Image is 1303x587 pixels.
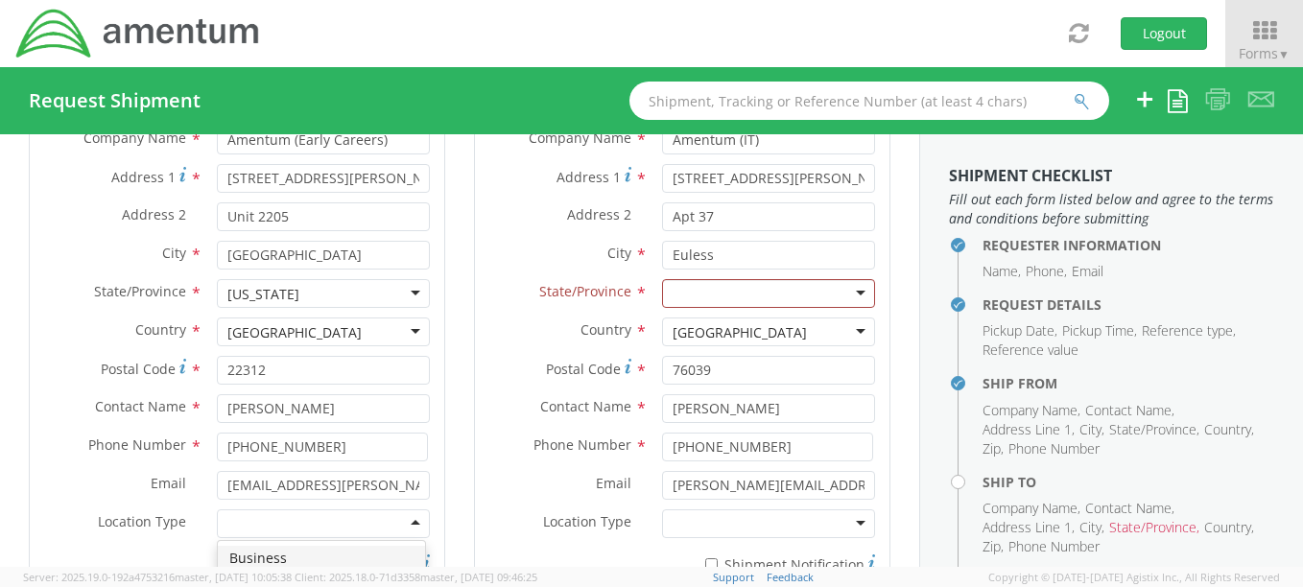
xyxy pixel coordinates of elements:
[557,168,621,186] span: Address 1
[983,262,1021,281] li: Name
[98,512,186,530] span: Location Type
[1079,518,1104,537] li: City
[705,558,718,571] input: Shipment Notification
[540,397,631,415] span: Contact Name
[95,397,186,415] span: Contact Name
[175,570,292,584] span: master, [DATE] 10:05:38
[218,546,425,571] div: Business
[1109,420,1199,439] li: State/Province
[983,340,1078,360] li: Reference value
[673,323,807,342] div: [GEOGRAPHIC_DATA]
[1204,420,1254,439] li: Country
[1062,321,1137,340] li: Pickup Time
[1121,17,1207,50] button: Logout
[227,285,299,304] div: [US_STATE]
[983,499,1080,518] li: Company Name
[227,323,362,342] div: [GEOGRAPHIC_DATA]
[88,435,186,454] span: Phone Number
[135,320,186,339] span: Country
[1204,518,1254,537] li: Country
[420,570,537,584] span: master, [DATE] 09:46:25
[983,420,1075,439] li: Address Line 1
[1085,401,1174,420] li: Contact Name
[949,168,1274,185] h3: Shipment Checklist
[629,82,1109,120] input: Shipment, Tracking or Reference Number (at least 4 chars)
[14,7,262,60] img: dyn-intl-logo-049831509241104b2a82.png
[162,244,186,262] span: City
[983,376,1274,390] h4: Ship From
[607,244,631,262] span: City
[23,570,292,584] span: Server: 2025.19.0-192a4753216
[295,570,537,584] span: Client: 2025.18.0-71d3358
[1079,420,1104,439] li: City
[533,435,631,454] span: Phone Number
[543,512,631,530] span: Location Type
[983,238,1274,252] h4: Requester Information
[529,129,631,147] span: Company Name
[151,474,186,492] span: Email
[1239,44,1290,62] span: Forms
[983,475,1274,489] h4: Ship To
[101,360,176,378] span: Postal Code
[983,518,1075,537] li: Address Line 1
[83,129,186,147] span: Company Name
[596,474,631,492] span: Email
[1085,499,1174,518] li: Contact Name
[567,205,631,223] span: Address 2
[29,90,201,111] h4: Request Shipment
[983,439,1004,458] li: Zip
[983,537,1004,556] li: Zip
[1109,518,1199,537] li: State/Province
[111,168,176,186] span: Address 1
[713,570,754,584] a: Support
[1008,439,1100,458] li: Phone Number
[988,570,1280,585] span: Copyright © [DATE]-[DATE] Agistix Inc., All Rights Reserved
[580,320,631,339] span: Country
[983,321,1057,340] li: Pickup Date
[767,570,814,584] a: Feedback
[1142,321,1236,340] li: Reference type
[1072,262,1103,281] li: Email
[122,205,186,223] span: Address 2
[1278,46,1290,62] span: ▼
[662,552,875,575] label: Shipment Notification
[983,297,1274,312] h4: Request Details
[1026,262,1067,281] li: Phone
[949,190,1274,228] span: Fill out each form listed below and agree to the terms and conditions before submitting
[983,401,1080,420] li: Company Name
[1008,537,1100,556] li: Phone Number
[94,282,186,300] span: State/Province
[539,282,631,300] span: State/Province
[546,360,621,378] span: Postal Code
